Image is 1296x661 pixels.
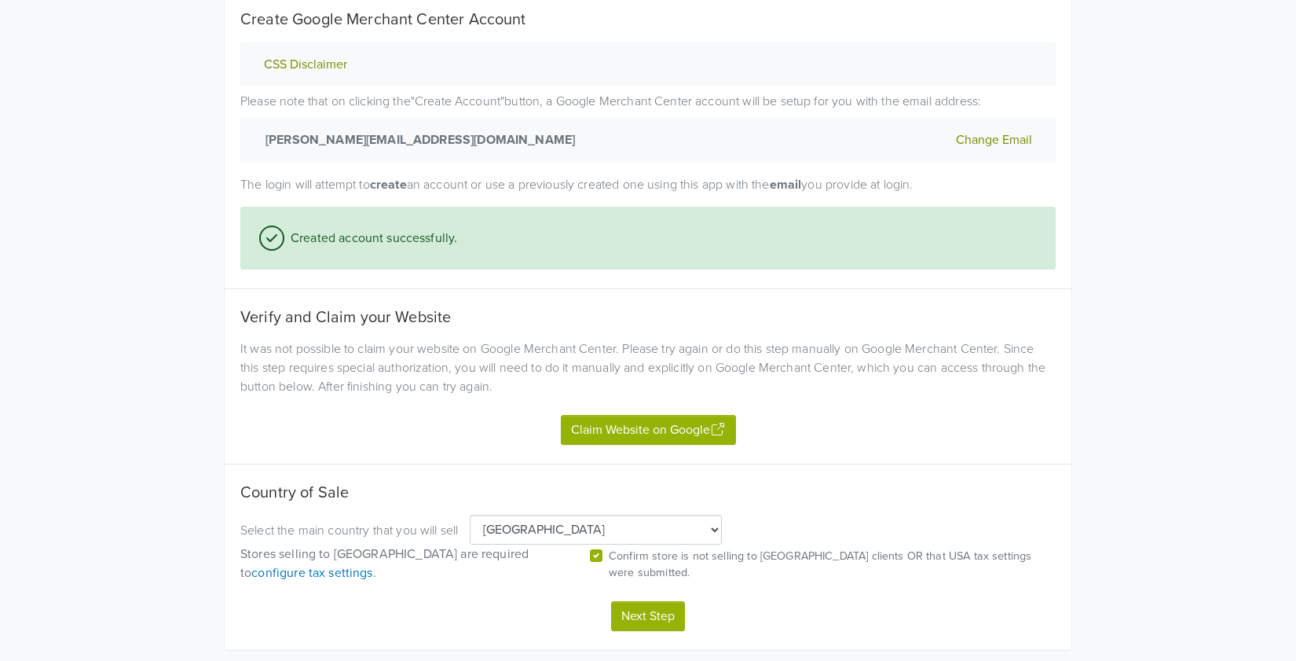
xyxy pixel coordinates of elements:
p: The login will attempt to an account or use a previously created one using this app with the you ... [240,175,1056,194]
h5: Create Google Merchant Center Account [240,10,1056,29]
p: Stores selling to [GEOGRAPHIC_DATA] are required to . [240,545,566,582]
p: Confirm store is not selling to [GEOGRAPHIC_DATA] clients OR that USA tax settings were submitted. [609,548,1056,582]
h5: Country of Sale [240,483,1056,502]
strong: [PERSON_NAME][EMAIL_ADDRESS][DOMAIN_NAME] [259,130,575,149]
div: It was not possible to claim your website on Google Merchant Center. Please try again or do this ... [229,340,1067,396]
button: Claim Website on Google [561,415,736,445]
strong: email [770,177,802,193]
span: Created account successfully. [284,229,457,248]
p: Select the main country that you will sell [240,521,458,540]
button: CSS Disclaimer [259,57,352,73]
strong: create [370,177,407,193]
h5: Verify and Claim your Website [240,308,1056,327]
p: Please note that on clicking the " Create Account " button, a Google Merchant Center account will... [240,92,1056,163]
a: configure tax settings [251,565,372,581]
button: Change Email [951,130,1037,150]
button: Next Step [611,601,685,631]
